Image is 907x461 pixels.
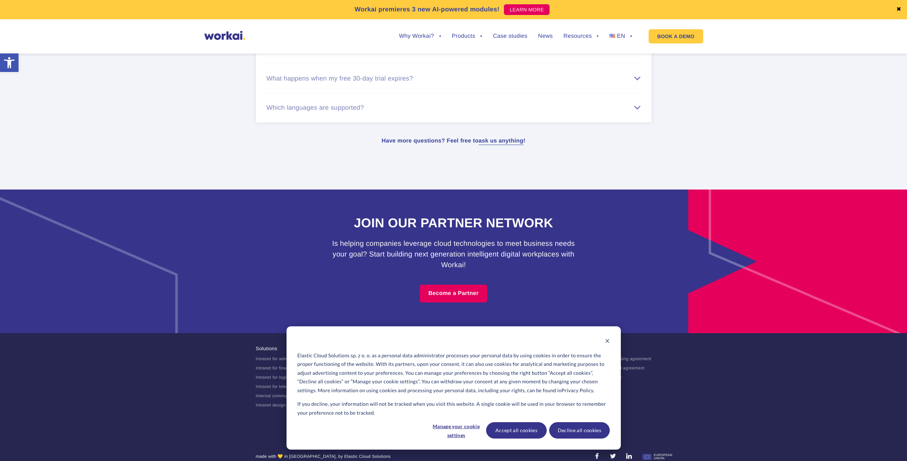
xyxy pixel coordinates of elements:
[297,400,609,417] p: If you decline, your information will not be tracked when you visit this website. A single cookie...
[4,400,196,457] iframe: Popup CTA
[896,7,901,12] a: ✖
[256,384,317,389] a: Intranet for telecommunication
[256,214,651,232] h2: Join our partner network
[549,422,610,439] button: Decline all cookies
[493,33,527,39] a: Case studies
[267,75,641,82] div: What happens when my free 30-day trial expires?
[256,346,277,351] a: Solutions
[617,33,625,39] span: EN
[355,5,500,14] p: Workai premieres 3 new AI-powered modules!
[256,403,286,408] a: Intranet design
[287,326,621,450] div: Cookie banner
[399,33,441,39] a: Why Workai?
[420,285,487,302] a: Become a Partner
[563,33,599,39] a: Resources
[605,337,610,346] button: Dismiss cookie banner
[429,422,484,439] button: Manage your cookie settings
[538,33,553,39] a: News
[504,4,550,15] a: LEARN MORE
[256,375,295,380] a: Intranet for logistics
[562,386,594,395] a: Privacy Policy
[267,104,641,112] div: Which languages are supported?
[297,351,609,395] p: Elastic Cloud Solutions sp. z o. o. as a personal data administrator processes your personal data...
[479,138,524,144] a: ask us anything
[256,356,308,361] a: Intranet for administration
[596,356,651,361] a: Data processing agreement
[329,238,578,270] h3: Is helping companies leverage cloud technologies to meet business needs your goal? Start building...
[452,33,483,39] a: Products
[256,393,305,398] a: Internal communications
[596,375,622,380] a: Terms of use
[486,422,547,439] button: Accept all cookies
[256,366,294,371] a: Intranet for finance
[649,29,703,43] a: BOOK A DEMO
